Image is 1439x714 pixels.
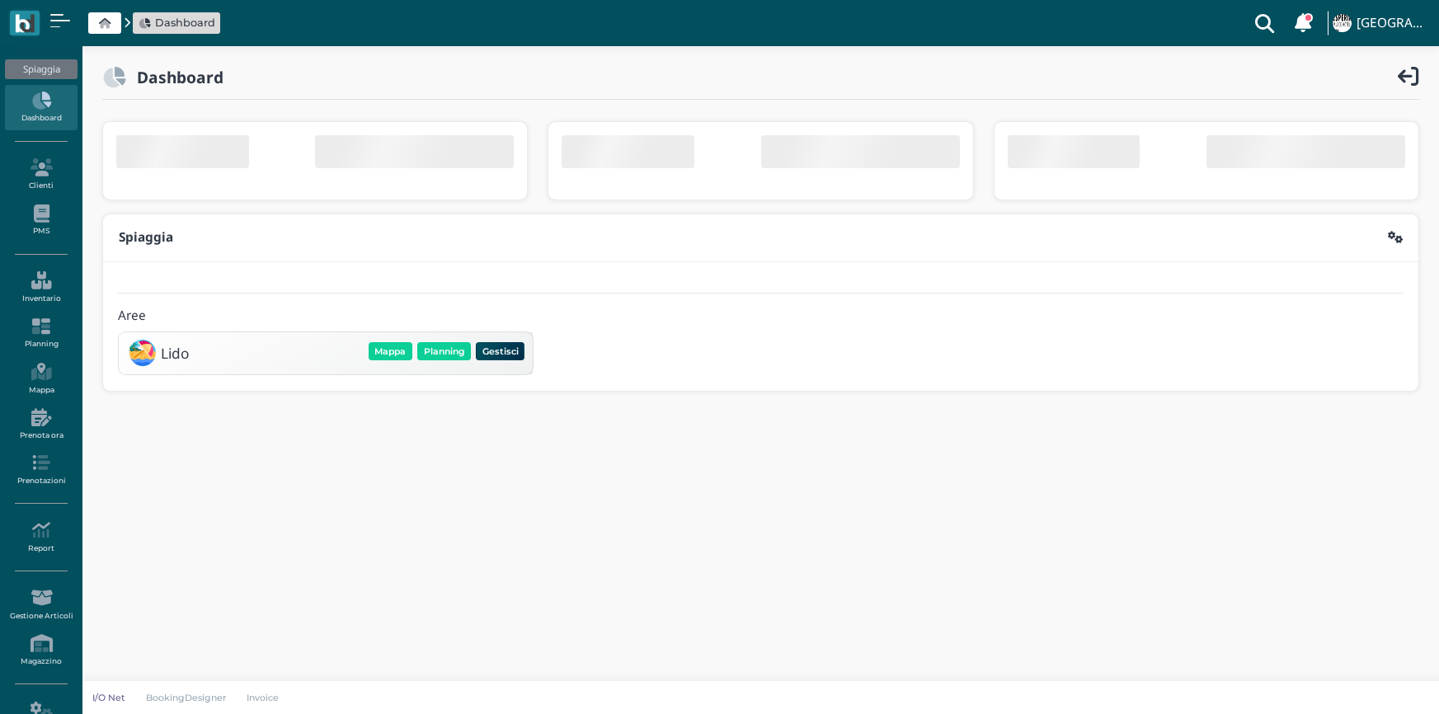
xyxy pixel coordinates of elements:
h4: [GEOGRAPHIC_DATA] [1357,16,1429,31]
a: Inventario [5,265,77,310]
a: PMS [5,198,77,243]
a: Mappa [5,356,77,402]
a: ... [GEOGRAPHIC_DATA] [1330,3,1429,43]
h2: Dashboard [126,68,223,86]
img: logo [15,14,34,33]
h3: Lido [161,345,189,361]
b: Spiaggia [119,228,173,246]
div: Spiaggia [5,59,77,79]
button: Mappa [369,342,412,360]
a: Dashboard [139,15,215,31]
a: Clienti [5,152,77,197]
iframe: Help widget launcher [1322,663,1425,700]
button: Gestisci [476,342,524,360]
span: Dashboard [155,15,215,31]
a: Prenota ora [5,402,77,447]
h4: Aree [118,309,146,323]
a: Planning [5,311,77,356]
button: Planning [417,342,471,360]
a: Dashboard [5,85,77,130]
img: ... [1333,14,1351,32]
